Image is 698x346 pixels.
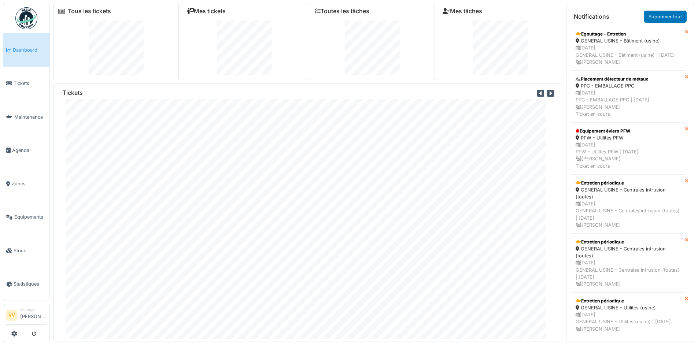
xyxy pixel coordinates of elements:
[3,267,49,301] a: Statistiques
[3,200,49,234] a: Équipements
[14,114,47,120] span: Maintenance
[3,234,49,267] a: Stock
[12,180,47,187] span: Zones
[571,26,685,71] a: Egouttage - Entretien GENERAL USINE - Bâtiment (usine) [DATE]GENERAL USINE - Bâtiment (usine) | [...
[576,141,680,170] div: [DATE] PFW - Utilités PFW | [DATE] [PERSON_NAME] Ticket en cours
[574,13,609,20] h6: Notifications
[644,11,687,23] a: Supprimer tout
[576,304,680,311] div: GENERAL USINE - Utilités (usine)
[576,200,680,228] div: [DATE] GENERAL USINE - Centrales intrusion (toutes) | [DATE] [PERSON_NAME]
[576,128,680,134] div: Equipement éviers PFW
[14,213,47,220] span: Équipements
[576,259,680,287] div: [DATE] GENERAL USINE - Centrales intrusion (toutes) | [DATE] [PERSON_NAME]
[571,123,685,175] a: Equipement éviers PFW PFW - Utilités PFW [DATE]PFW - Utilités PFW | [DATE] [PERSON_NAME]Ticket en...
[576,311,680,332] div: [DATE] GENERAL USINE - Utilités (usine) | [DATE] [PERSON_NAME]
[576,239,680,245] div: Entretien périodique
[6,310,17,321] li: VV
[15,7,37,29] img: Badge_color-CXgf-gQk.svg
[576,89,680,118] div: [DATE] PPC - EMBALLAGE PPC | [DATE] [PERSON_NAME] Ticket en cours
[576,44,680,66] div: [DATE] GENERAL USINE - Bâtiment (usine) | [DATE] [PERSON_NAME]
[12,147,47,154] span: Agenda
[20,307,47,313] div: Manager
[14,80,47,87] span: Tickets
[14,247,47,254] span: Stock
[3,134,49,167] a: Agenda
[63,89,83,96] h6: Tickets
[576,245,680,259] div: GENERAL USINE - Centrales intrusion (toutes)
[14,280,47,287] span: Statistiques
[3,167,49,200] a: Zones
[3,67,49,100] a: Tickets
[20,307,47,323] li: [PERSON_NAME]
[3,33,49,67] a: Dashboard
[576,82,680,89] div: PPC - EMBALLAGE PPC
[576,180,680,186] div: Entretien périodique
[576,134,680,141] div: PFW - Utilités PFW
[576,76,680,82] div: Placement détecteur de métaux
[186,8,226,15] a: Mes tickets
[68,8,111,15] a: Tous les tickets
[576,298,680,304] div: Entretien périodique
[13,46,47,53] span: Dashboard
[315,8,369,15] a: Toutes les tâches
[576,186,680,200] div: GENERAL USINE - Centrales intrusion (toutes)
[571,71,685,123] a: Placement détecteur de métaux PPC - EMBALLAGE PPC [DATE]PPC - EMBALLAGE PPC | [DATE] [PERSON_NAME...
[3,100,49,134] a: Maintenance
[6,307,47,325] a: VV Manager[PERSON_NAME]
[571,293,685,338] a: Entretien périodique GENERAL USINE - Utilités (usine) [DATE]GENERAL USINE - Utilités (usine) | [D...
[571,175,685,234] a: Entretien périodique GENERAL USINE - Centrales intrusion (toutes) [DATE]GENERAL USINE - Centrales...
[443,8,482,15] a: Mes tâches
[571,234,685,293] a: Entretien périodique GENERAL USINE - Centrales intrusion (toutes) [DATE]GENERAL USINE - Centrales...
[576,31,680,37] div: Egouttage - Entretien
[576,37,680,44] div: GENERAL USINE - Bâtiment (usine)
